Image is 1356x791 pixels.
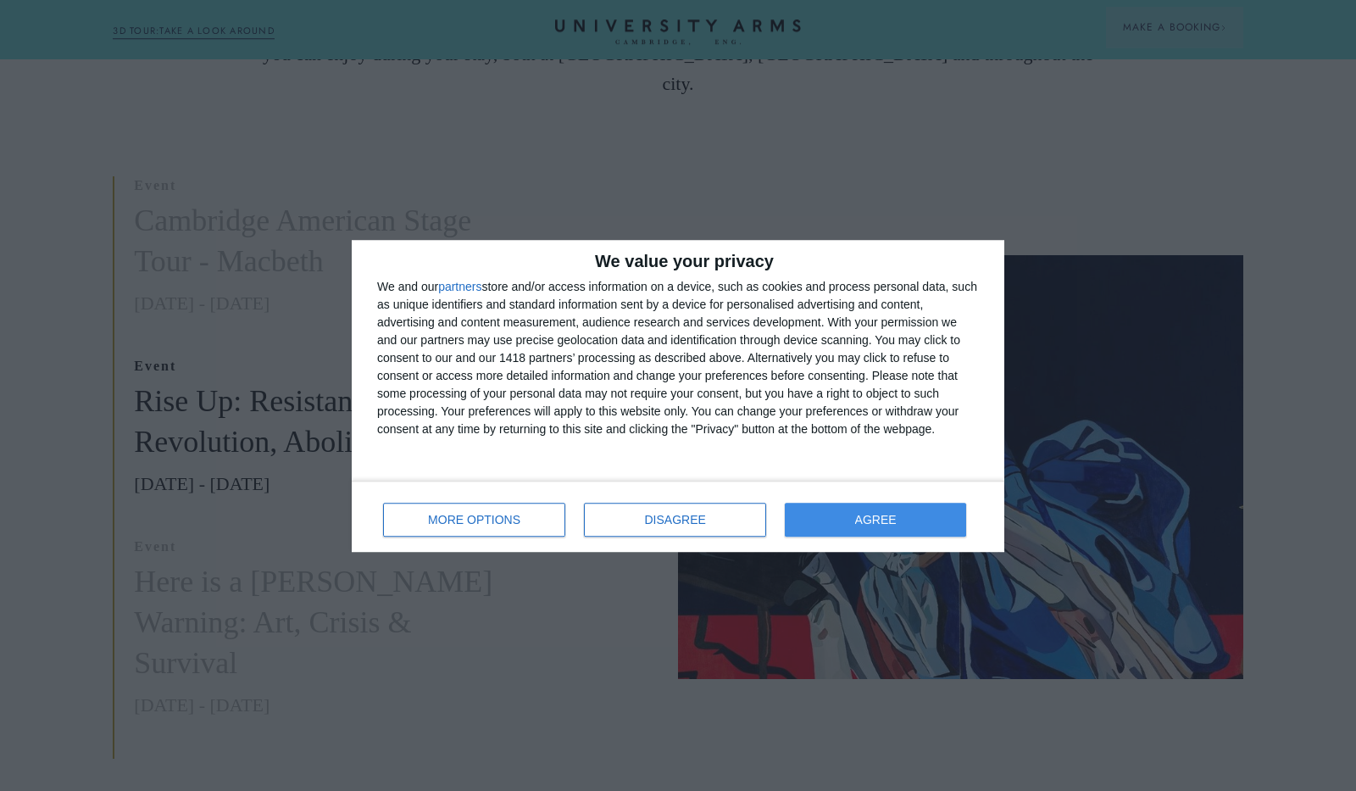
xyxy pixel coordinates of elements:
h2: We value your privacy [377,253,979,270]
div: qc-cmp2-ui [352,240,1004,552]
button: DISAGREE [584,503,766,537]
span: AGREE [855,514,897,526]
span: DISAGREE [645,514,706,526]
button: partners [438,281,481,292]
button: MORE OPTIONS [383,503,565,537]
button: AGREE [785,503,966,537]
span: MORE OPTIONS [428,514,520,526]
div: We and our store and/or access information on a device, such as cookies and process personal data... [377,278,979,438]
